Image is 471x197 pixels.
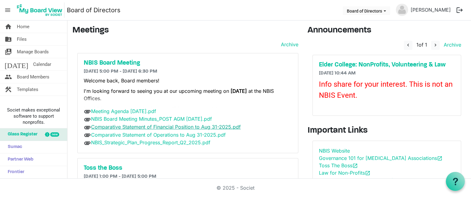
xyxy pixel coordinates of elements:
[91,124,241,130] a: Comparative Statement of Financial Position to Aug 31-2025.pdf
[404,41,412,50] button: navigate_before
[437,156,442,161] span: open_in_new
[5,166,24,178] span: Frontier
[5,153,33,166] span: Partner Web
[319,71,356,76] span: [DATE] 10:44 AM
[72,25,298,36] h3: Meetings
[453,4,466,17] button: logout
[67,4,121,16] a: Board of Directors
[84,59,292,67] a: NBIS Board Meeting
[17,46,49,58] span: Manage Boards
[5,58,28,70] span: [DATE]
[17,71,49,83] span: Board Members
[91,132,226,138] a: Comparative Statement of Operations to Aug 31-2025.pdf
[431,41,440,50] button: navigate_next
[84,174,292,180] h6: [DATE] 1:00 PM - [DATE] 5:00 PM
[308,25,466,36] h3: Announcements
[405,42,411,48] span: navigate_before
[5,21,12,33] span: home
[5,128,37,141] span: Glass Register
[416,42,419,48] span: 1
[5,71,12,83] span: people
[84,69,292,74] h6: [DATE] 5:00 PM - [DATE] 6:30 PM
[84,108,91,115] span: attachment
[15,2,64,18] img: My Board View Logo
[319,61,455,69] a: Elder College: NonProfits, Volunteering & Law
[91,108,156,114] a: Meeting Agenda [DATE].pdf
[33,58,51,70] span: Calendar
[91,139,210,146] a: NBIS_Strategic_Plan_Progress_Report_Q2_2025.pdf
[319,170,370,176] a: Law for Non-Profitsopen_in_new
[408,4,453,16] a: [PERSON_NAME]
[84,116,91,123] span: attachment
[5,83,12,96] span: construction
[84,77,292,84] p: Welcome back, Board members!
[278,41,298,48] a: Archive
[396,4,408,16] img: no-profile-picture.svg
[84,139,91,147] span: attachment
[3,107,64,125] span: Societ makes exceptional software to support nonprofits.
[2,4,13,16] span: menu
[5,46,12,58] span: switch_account
[5,141,22,153] span: Sumac
[84,87,292,102] p: I'm looking forward to seeing you at our upcoming meeting on at the NBIS Offices.
[84,105,292,112] p: In addition to our regular business, we'll have two special guests:
[441,42,461,48] a: Archive
[425,178,431,183] span: open_in_new
[84,165,292,172] a: Toss the Boss
[319,155,442,161] a: Governance 101 for [MEDICAL_DATA] Associationsopen_in_new
[17,21,29,33] span: Home
[5,33,12,45] span: folder_shared
[15,2,67,18] a: My Board View Logo
[319,148,350,154] a: NBIS Website
[17,33,27,45] span: Files
[308,126,466,136] h3: Important Links
[50,132,59,137] div: new
[433,42,438,48] span: navigate_next
[319,80,453,100] span: Info share for your interest. This is not an NBIS Event.
[216,185,255,191] a: © 2025 - Societ
[343,6,390,15] button: Board of Directors dropdownbutton
[231,88,247,94] b: [DATE]
[17,83,38,96] span: Templates
[365,170,370,176] span: open_in_new
[416,42,427,48] span: of 1
[84,131,91,139] span: attachment
[91,116,212,122] a: NBIS Board Meeting Minutes_POST AGM [DATE].pdf
[319,162,358,169] a: Toss The Bossopen_in_new
[352,163,358,169] span: open_in_new
[84,124,91,131] span: attachment
[319,177,431,183] a: Misconceptions about Non-Profit Governanceopen_in_new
